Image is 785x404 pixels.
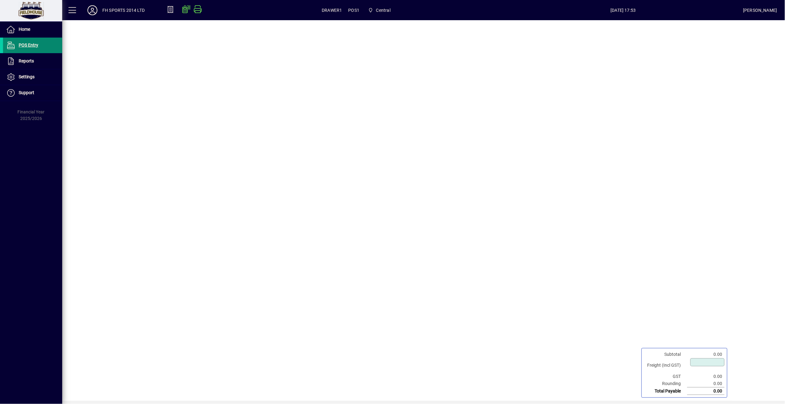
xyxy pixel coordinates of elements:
[3,85,62,101] a: Support
[644,373,687,380] td: GST
[19,58,34,63] span: Reports
[3,53,62,69] a: Reports
[644,358,687,373] td: Freight (Incl GST)
[19,27,30,32] span: Home
[376,5,390,15] span: Central
[687,351,725,358] td: 0.00
[687,373,725,380] td: 0.00
[687,380,725,388] td: 0.00
[503,5,743,15] span: [DATE] 17:53
[19,74,35,79] span: Settings
[322,5,342,15] span: DRAWER1
[348,5,360,15] span: POS1
[644,351,687,358] td: Subtotal
[644,388,687,395] td: Total Payable
[687,388,725,395] td: 0.00
[743,5,777,15] div: [PERSON_NAME]
[82,5,102,16] button: Profile
[3,69,62,85] a: Settings
[3,22,62,37] a: Home
[102,5,145,15] div: FH SPORTS 2014 LTD
[19,90,34,95] span: Support
[366,5,393,16] span: Central
[19,43,38,48] span: POS Entry
[644,380,687,388] td: Rounding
